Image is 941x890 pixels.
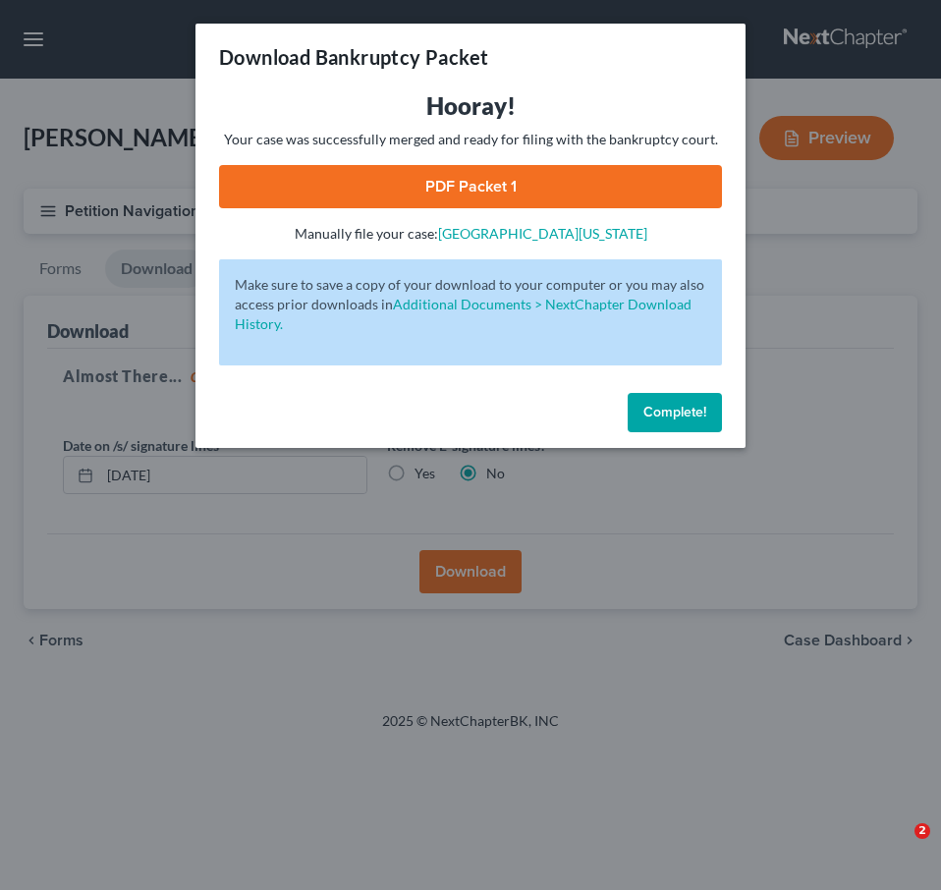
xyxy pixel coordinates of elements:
[874,823,921,870] iframe: Intercom live chat
[628,393,722,432] button: Complete!
[219,130,722,149] p: Your case was successfully merged and ready for filing with the bankruptcy court.
[643,404,706,420] span: Complete!
[219,165,722,208] a: PDF Packet 1
[235,296,692,332] a: Additional Documents > NextChapter Download History.
[438,225,647,242] a: [GEOGRAPHIC_DATA][US_STATE]
[219,43,488,71] h3: Download Bankruptcy Packet
[219,224,722,244] p: Manually file your case:
[914,823,930,839] span: 2
[235,275,706,334] p: Make sure to save a copy of your download to your computer or you may also access prior downloads in
[219,90,722,122] h3: Hooray!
